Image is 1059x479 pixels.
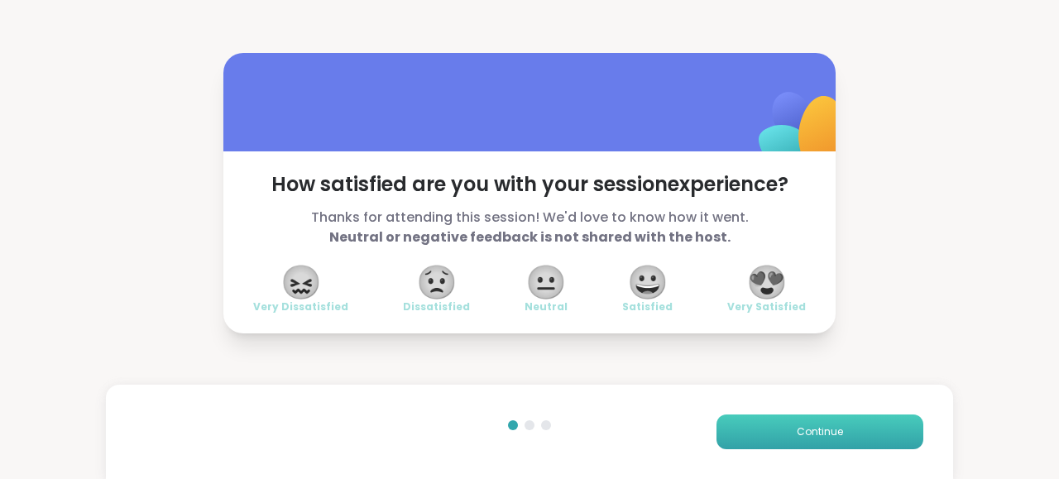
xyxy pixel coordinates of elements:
span: 😍 [746,267,788,297]
span: Very Satisfied [727,300,806,314]
img: ShareWell Logomark [720,49,884,213]
span: 😖 [280,267,322,297]
span: 😐 [525,267,567,297]
span: Neutral [525,300,568,314]
span: Thanks for attending this session! We'd love to know how it went. [253,208,806,247]
button: Continue [716,414,923,449]
span: Continue [797,424,843,439]
span: Very Dissatisfied [253,300,348,314]
span: Dissatisfied [403,300,470,314]
span: 😀 [627,267,668,297]
b: Neutral or negative feedback is not shared with the host. [329,228,731,247]
span: Satisfied [622,300,673,314]
span: How satisfied are you with your session experience? [253,171,806,198]
span: 😟 [416,267,458,297]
